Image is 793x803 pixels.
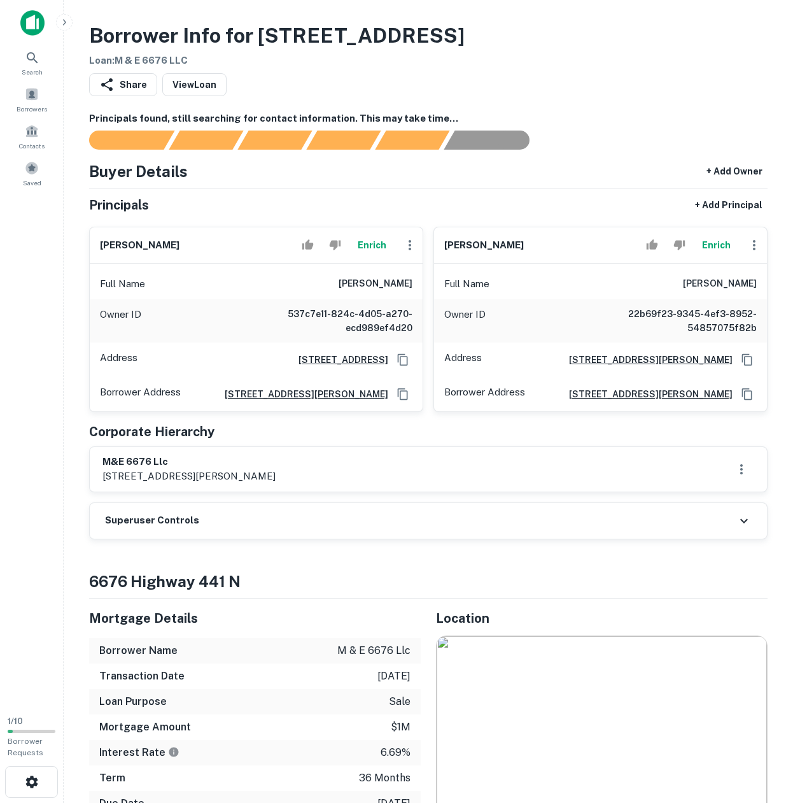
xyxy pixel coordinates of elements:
[4,119,60,153] a: Contacts
[100,307,141,335] p: Owner ID
[339,276,412,292] h6: [PERSON_NAME]
[604,307,757,335] h6: 22b69f23-9345-4ef3-8952-54857075f82b
[102,455,276,469] h6: m&e 6676 llc
[351,232,392,258] button: Enrich
[444,276,489,292] p: Full Name
[214,387,388,401] a: [STREET_ADDRESS][PERSON_NAME]
[377,669,411,684] p: [DATE]
[444,238,524,253] h6: [PERSON_NAME]
[389,694,411,709] p: sale
[8,716,23,726] span: 1 / 10
[359,771,411,786] p: 36 months
[89,570,768,593] h4: 6676 highway 441 n
[683,276,757,292] h6: [PERSON_NAME]
[20,10,45,36] img: capitalize-icon.png
[105,513,199,528] h6: Superuser Controls
[89,73,157,96] button: Share
[381,745,411,760] p: 6.69%
[99,669,185,684] h6: Transaction Date
[393,350,412,369] button: Copy Address
[444,131,545,150] div: AI fulfillment process complete.
[89,609,421,628] h5: Mortgage Details
[696,232,736,258] button: Enrich
[738,385,757,404] button: Copy Address
[22,67,43,77] span: Search
[89,20,465,51] h3: Borrower Info for [STREET_ADDRESS]
[89,195,149,215] h5: Principals
[436,609,768,628] h5: Location
[89,111,768,126] h6: Principals found, still searching for contact information. This may take time...
[444,350,482,369] p: Address
[393,385,412,404] button: Copy Address
[738,350,757,369] button: Copy Address
[337,643,411,658] p: m & e 6676 llc
[102,469,276,484] p: [STREET_ADDRESS][PERSON_NAME]
[237,131,312,150] div: Documents found, AI parsing details...
[168,746,179,758] svg: The interest rates displayed on the website are for informational purposes only and may be report...
[288,353,388,367] a: [STREET_ADDRESS]
[99,720,191,735] h6: Mortgage Amount
[4,156,60,190] a: Saved
[559,387,733,401] a: [STREET_ADDRESS][PERSON_NAME]
[99,745,179,760] h6: Interest Rate
[391,720,411,735] p: $1m
[4,82,60,117] a: Borrowers
[375,131,449,150] div: Principals found, still searching for contact information. This may take time...
[260,307,412,335] h6: 537c7e11-824c-4d05-a270-ecd989ef4d20
[641,232,663,258] button: Accept
[99,694,167,709] h6: Loan Purpose
[99,771,125,786] h6: Term
[74,131,169,150] div: Sending borrower request to AI...
[17,104,47,114] span: Borrowers
[444,385,525,404] p: Borrower Address
[306,131,381,150] div: Principals found, AI now looking for contact information...
[559,353,733,367] a: [STREET_ADDRESS][PERSON_NAME]
[99,643,178,658] h6: Borrower Name
[89,422,214,441] h5: Corporate Hierarchy
[89,53,465,68] h6: Loan : M & E 6676 LLC
[690,194,768,217] button: + Add Principal
[100,276,145,292] p: Full Name
[701,160,768,183] button: + Add Owner
[100,385,181,404] p: Borrower Address
[100,350,137,369] p: Address
[668,232,691,258] button: Reject
[169,131,243,150] div: Your request is received and processing...
[324,232,346,258] button: Reject
[162,73,227,96] a: ViewLoan
[297,232,319,258] button: Accept
[100,238,179,253] h6: [PERSON_NAME]
[89,160,188,183] h4: Buyer Details
[19,141,45,151] span: Contacts
[4,45,60,80] a: Search
[8,737,43,757] span: Borrower Requests
[23,178,41,188] span: Saved
[444,307,486,335] p: Owner ID
[729,701,793,762] iframe: Chat Widget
